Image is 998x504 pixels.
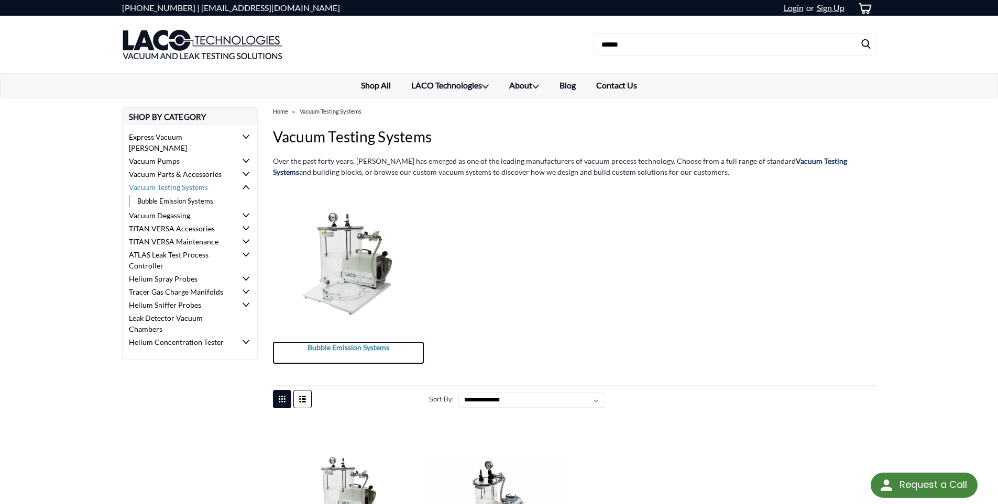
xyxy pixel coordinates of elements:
[123,335,237,349] a: Helium Concentration Tester
[550,74,586,97] a: Blog
[273,156,847,176] strong: Vacuum Testing Systems
[804,3,814,13] span: or
[123,298,237,311] a: Helium Sniffer Probes
[878,477,895,494] img: round button
[401,74,499,98] a: LACO Technologies
[122,107,258,125] h2: Shop By Category
[123,248,237,272] a: ATLAS Leak Test Process Controller
[586,74,648,97] a: Contact Us
[871,473,978,498] div: Request a Call
[123,154,237,167] a: Vacuum Pumps
[273,342,424,353] span: Bubble Emission Systems
[123,272,237,285] a: Helium Spray Probes
[293,390,312,408] a: Toggle List View
[273,126,876,148] h1: Vacuum Testing Systems
[273,188,424,339] a: Bubble Emission Systems
[123,235,237,248] a: TITAN VERSA Maintenance
[273,155,876,177] p: Over the past forty years, [PERSON_NAME] has emerged as one of the leading manufacturers of vacuu...
[351,74,401,97] a: Shop All
[123,130,237,154] a: Express Vacuum [PERSON_NAME]
[123,209,237,222] a: Vacuum Degassing
[122,18,283,71] img: LACO Technologies
[123,285,237,298] a: Tracer Gas Charge Manifolds
[424,391,454,407] label: Sort By:
[273,342,424,364] a: Bubble Emission Systems
[499,74,550,98] a: About
[273,108,288,115] a: Home
[123,167,237,181] a: Vacuum Parts & Accessories
[273,390,291,408] a: Toggle Grid View
[123,181,237,194] a: Vacuum Testing Systems
[850,1,876,16] a: cart-preview-dropdown
[123,222,237,235] a: TITAN VERSA Accessories
[900,473,967,497] div: Request a Call
[129,195,244,208] a: Bubble Emission Systems
[123,311,237,335] a: Leak Detector Vacuum Chambers
[300,108,361,115] a: Vacuum Testing Systems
